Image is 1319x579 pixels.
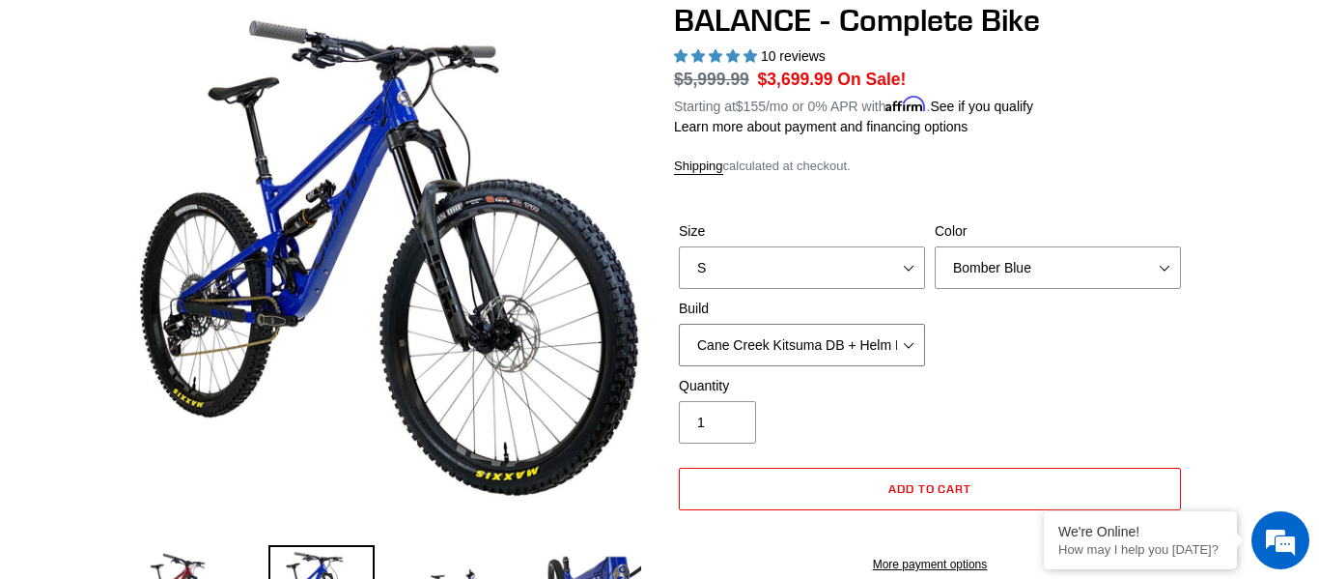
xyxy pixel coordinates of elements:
[935,221,1181,242] label: Color
[679,556,1181,573] a: More payment options
[679,376,925,396] label: Quantity
[761,48,826,64] span: 10 reviews
[679,299,925,319] label: Build
[674,119,968,134] a: Learn more about payment and financing options
[674,48,761,64] span: 5.00 stars
[674,157,1186,176] div: calculated at checkout.
[679,468,1181,510] button: Add to cart
[674,2,1186,39] h1: BALANCE - Complete Bike
[679,221,925,242] label: Size
[888,481,972,496] span: Add to cart
[885,96,926,112] span: Affirm
[1058,542,1222,557] p: How may I help you today?
[736,99,766,114] span: $155
[1058,524,1222,539] div: We're Online!
[930,99,1033,114] a: See if you qualify - Learn more about Affirm Financing (opens in modal)
[758,70,833,89] span: $3,699.99
[674,159,723,175] a: Shipping
[674,92,1033,117] p: Starting at /mo or 0% APR with .
[674,70,749,89] s: $5,999.99
[837,67,906,92] span: On Sale!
